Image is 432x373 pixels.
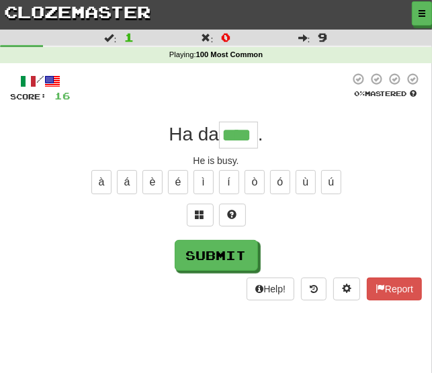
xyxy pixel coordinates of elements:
button: ì [193,170,214,194]
button: ù [296,170,316,194]
button: ò [245,170,265,194]
span: . [258,124,263,144]
div: Mastered [349,89,422,98]
span: : [104,33,116,42]
div: He is busy. [10,154,422,167]
span: Ha da [169,124,219,144]
span: 0 [221,30,230,44]
span: Score: [10,92,46,101]
button: à [91,170,112,194]
button: Round history (alt+y) [301,278,327,300]
span: 1 [124,30,134,44]
button: è [142,170,163,194]
span: : [298,33,310,42]
div: / [10,73,71,89]
button: í [219,170,239,194]
span: 9 [318,30,328,44]
span: : [202,33,214,42]
button: Submit [175,240,258,271]
span: 16 [54,90,71,101]
button: Switch sentence to multiple choice alt+p [187,204,214,226]
button: Single letter hint - you only get 1 per sentence and score half the points! alt+h [219,204,246,226]
strong: 100 Most Common [196,50,263,58]
button: á [117,170,137,194]
button: Help! [247,278,294,300]
button: ú [321,170,341,194]
button: ó [270,170,290,194]
button: é [168,170,188,194]
button: Report [367,278,422,300]
span: 0 % [355,89,365,97]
